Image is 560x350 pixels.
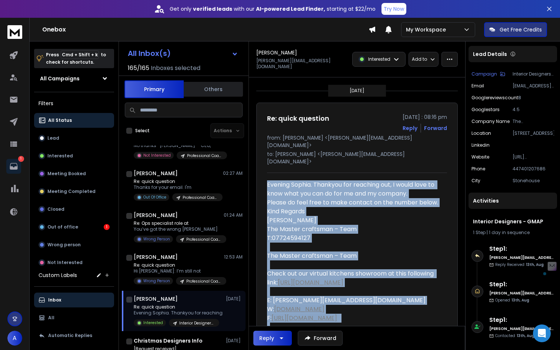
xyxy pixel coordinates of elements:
button: Inbox [34,293,114,307]
h1: Interior Designers - GMAP [473,218,553,225]
p: All [48,315,54,321]
p: [DATE] [226,296,243,302]
p: [DATE] [226,338,243,344]
p: city [471,178,480,184]
p: Re: quick question [134,262,223,268]
p: [EMAIL_ADDRESS][DOMAIN_NAME] [513,83,554,89]
p: Professional Coaches [187,153,223,159]
h1: [PERSON_NAME] [134,253,178,261]
p: Reply Received [495,262,544,267]
span: 13th, Aug [511,297,529,303]
p: 1 [18,156,24,162]
button: A [7,331,22,346]
p: Professional Coaches [186,237,222,242]
div: Forward [424,124,447,132]
p: Interested [143,320,163,326]
p: Wrong person [47,242,81,248]
button: Forward [298,331,343,346]
span: 1 Step [473,229,486,236]
h1: [PERSON_NAME] [134,295,178,303]
p: 12:53 AM [224,254,243,260]
button: All Campaigns [34,71,114,86]
p: 4.5 [513,107,554,113]
span: 13th, Aug [526,262,544,267]
strong: AI-powered Lead Finder, [256,5,325,13]
span: F: [267,314,340,322]
span: W: [267,305,324,313]
h6: [PERSON_NAME][EMAIL_ADDRESS][DOMAIN_NAME] [489,255,554,260]
p: Meeting Completed [47,189,96,194]
p: All Status [48,117,72,123]
button: Wrong person [34,237,114,252]
p: Professional Coaches [183,195,218,200]
button: All [34,310,114,325]
p: Company Name [471,119,510,124]
p: Phone [471,166,485,172]
p: Wrong Person [143,278,170,284]
a: [URL][DOMAIN_NAME] [278,278,343,287]
p: Add to [412,56,427,62]
button: Interested [34,149,114,163]
p: [PERSON_NAME][EMAIL_ADDRESS][DOMAIN_NAME] [256,58,348,70]
p: Lead Details [473,50,507,58]
button: Lead [34,131,114,146]
button: Automatic Replies [34,328,114,343]
p: Not Interested [143,153,171,158]
h1: Christmas Designers Info [134,337,203,344]
p: Hi [PERSON_NAME]: I’m still not [134,268,223,274]
h6: Step 1 : [489,280,554,289]
button: All Status [34,113,114,128]
button: Reply [403,124,417,132]
p: Closed [47,206,64,212]
p: Out of office [47,224,78,230]
p: Re: quick question [134,179,223,184]
p: Re: Ops specialist role at [134,220,223,226]
p: Interior Designers - GMAP [513,71,554,77]
span: Cmd + Shift + k [61,50,99,59]
span: E: [PERSON_NAME][EMAIL_ADDRESS][DOMAIN_NAME] [267,296,426,304]
h6: [PERSON_NAME][EMAIL_ADDRESS][DOMAIN_NAME] [489,326,554,331]
button: Not Interested [34,255,114,270]
div: 1 [104,224,110,230]
p: My Workspace [406,26,449,33]
button: Campaign [471,71,505,77]
p: [URL][DOMAIN_NAME] [513,154,554,160]
p: website [471,154,489,160]
p: [DATE] : 08:16 pm [403,113,447,121]
p: Inbox [48,297,61,303]
h3: Custom Labels [39,271,77,279]
p: googlestars [471,107,500,113]
p: You’ve got the wrong [PERSON_NAME] [134,226,223,232]
p: 8 [518,95,554,101]
p: Get only with our starting at $22/mo [170,5,376,13]
span: The Master craftsman – Team [267,225,357,233]
button: Reply [253,331,292,346]
p: linkedin [471,142,490,148]
p: location [471,130,491,136]
strong: verified leads [193,5,232,13]
h3: Filters [34,98,114,109]
p: Out Of Office [143,194,166,200]
p: 01:24 AM [224,212,243,218]
h6: Step 1 : [489,244,554,253]
a: [URL][DOMAIN_NAME] [271,314,337,322]
p: No thanks *[PERSON_NAME]* *CEO, [134,143,223,149]
p: Campaign [471,71,497,77]
p: Not Interested [47,260,83,266]
p: Stonehouse [513,178,554,184]
div: | [473,230,553,236]
p: Get Free Credits [500,26,542,33]
h6: Step 1 : [489,316,554,324]
p: Contacted [495,333,534,339]
p: Press to check for shortcuts. [46,51,106,66]
span: T: [267,234,310,242]
h1: All Inbox(s) [128,50,171,57]
div: [PERSON_NAME] [267,216,441,225]
span: 165 / 165 [128,64,149,73]
a: 1 [6,159,21,174]
p: Email [471,83,484,89]
p: [STREET_ADDRESS] [513,130,554,136]
div: Open Intercom Messenger [533,324,551,342]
